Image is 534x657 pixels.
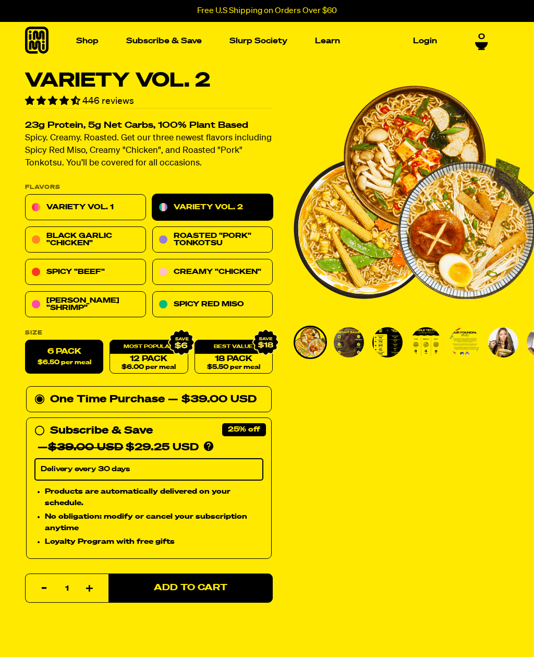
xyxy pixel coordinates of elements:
a: Login [409,33,441,49]
iframe: Marketing Popup [5,608,113,652]
label: Size [25,330,273,336]
a: Creamy "Chicken" [152,259,273,285]
p: Free U.S Shipping on Orders Over $60 [197,6,337,16]
span: $6.50 per meal [38,360,91,366]
img: Variety Vol. 2 [488,327,518,357]
input: quantity [32,574,102,603]
a: Spicy Red Miso [152,292,273,318]
img: Variety Vol. 2 [372,327,403,357]
li: Go to slide 2 [332,326,366,359]
span: 4.70 stars [25,97,82,106]
a: Learn [311,33,344,49]
li: Go to slide 3 [371,326,404,359]
nav: Main navigation [72,22,441,60]
a: Variety Vol. 1 [25,195,146,221]
li: Go to slide 6 [487,326,520,359]
img: Variety Vol. 2 [411,327,441,357]
a: Roasted "Pork" Tonkotsu [152,227,273,253]
li: No obligation: modify or cancel your subscription anytime [45,511,263,534]
li: Go to slide 5 [448,326,481,359]
p: Spicy. Creamy. Roasted. Get our three newest flavors including Spicy Red Miso, Creamy "Chicken", ... [25,133,273,170]
div: — $39.00 USD [168,391,257,408]
a: Variety Vol. 2 [152,195,273,221]
a: 12 Pack$6.00 per meal [110,340,188,374]
select: Subscribe & Save —$39.00 USD$29.25 USD Products are automatically delivered on your schedule. No ... [34,459,263,481]
img: Variety Vol. 2 [295,327,325,357]
h1: Variety Vol. 2 [25,71,273,91]
li: Loyalty Program with free gifts [45,536,263,548]
li: Go to slide 1 [294,326,327,359]
li: Products are automatically delivered on your schedule. [45,486,263,509]
img: Variety Vol. 2 [450,327,480,357]
div: Subscribe & Save [50,423,153,439]
p: Flavors [25,185,273,190]
a: Shop [72,33,103,49]
img: Variety Vol. 2 [334,327,364,357]
del: $39.00 USD [48,443,123,453]
span: 0 [478,32,485,42]
div: One Time Purchase [34,391,263,408]
h2: 23g Protein, 5g Net Carbs, 100% Plant Based [25,122,273,130]
a: 18 Pack$5.50 per meal [195,340,273,374]
a: 0 [475,32,488,50]
a: Subscribe & Save [122,33,206,49]
div: — $29.25 USD [38,439,199,456]
button: Add to Cart [108,574,273,603]
span: 446 reviews [82,97,134,106]
a: Slurp Society [225,33,292,49]
label: 6 Pack [25,340,103,374]
a: Spicy "Beef" [25,259,146,285]
span: Add to Cart [154,583,227,592]
li: Go to slide 4 [409,326,443,359]
a: [PERSON_NAME] "Shrimp" [25,292,146,318]
a: Black Garlic "Chicken" [25,227,146,253]
span: $5.50 per meal [207,364,260,371]
span: $6.00 per meal [122,364,176,371]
